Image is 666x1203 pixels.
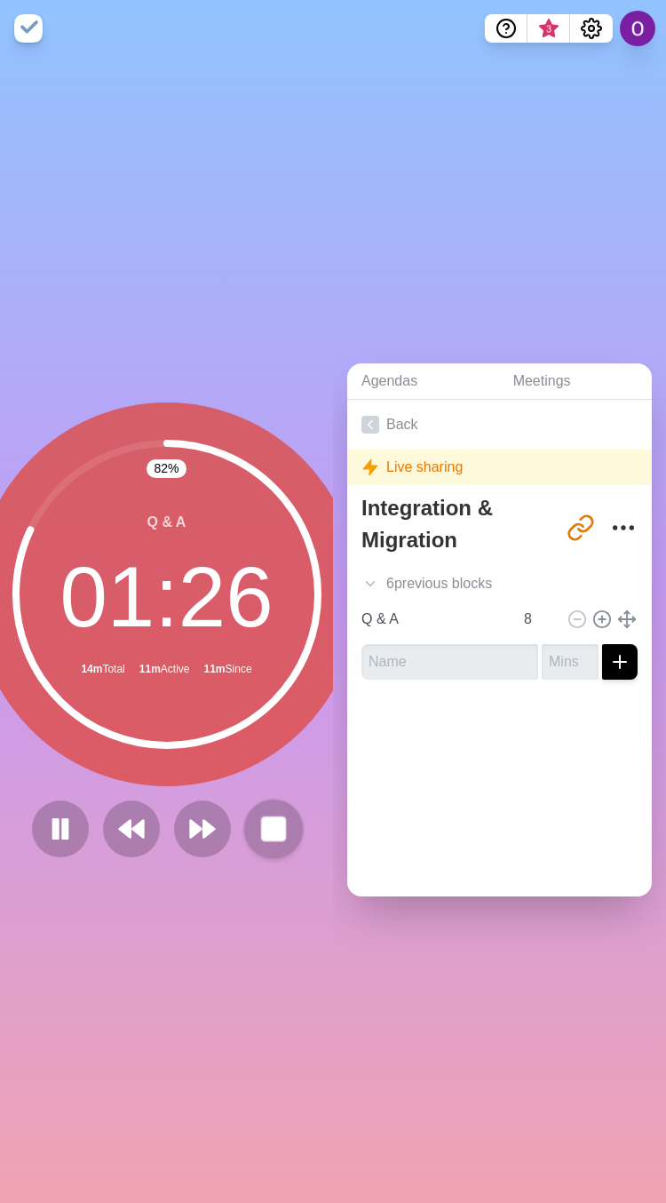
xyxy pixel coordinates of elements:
a: Meetings [499,363,652,400]
div: 6 previous block [347,566,652,601]
div: Live sharing [347,450,652,485]
input: Name [354,601,513,637]
span: s [485,573,492,594]
button: Settings [570,14,613,43]
img: timeblocks logo [14,14,43,43]
button: Share link [563,510,599,546]
span: 3 [542,22,556,36]
input: Mins [517,601,559,637]
a: Back [347,400,652,450]
button: What’s new [527,14,570,43]
button: Help [485,14,527,43]
input: Mins [542,644,599,680]
input: Name [361,644,538,680]
button: More [606,510,641,546]
a: Agendas [347,363,499,400]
